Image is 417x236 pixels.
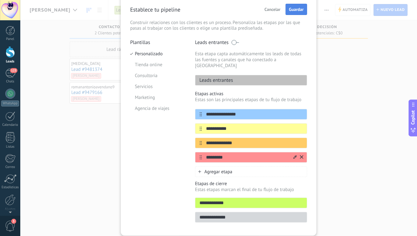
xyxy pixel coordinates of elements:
[1,145,19,149] div: Listas
[130,48,186,59] li: Personalizado
[1,80,19,84] div: Chats
[289,7,304,12] span: Guardar
[195,181,307,187] p: Etapas de cierre
[130,92,186,103] li: Marketing
[195,97,307,103] p: Estas son las principales etapas de tu flujo de trabajo
[11,219,16,224] span: 3
[1,123,19,127] div: Calendario
[195,91,307,97] p: Etapas activas
[130,81,186,92] li: Servicios
[410,111,416,125] span: Copilot
[195,77,233,83] p: Leads entrantes
[130,70,186,81] li: Consultoria
[1,165,19,169] div: Correo
[130,20,307,31] p: Construir relaciones con los clientes es un proceso. Personaliza las etapas por las que pasas al ...
[1,37,19,41] div: Panel
[195,39,229,46] p: Leads entrantes
[195,51,307,69] p: Esta etapa capta automáticamente los leads de todas las fuentes y canales que ha conectado a [GEO...
[1,60,19,64] div: Leads
[262,5,283,14] button: Cancelar
[130,59,186,70] li: Tienda online
[265,7,281,12] span: Cancelar
[130,39,186,46] p: Plantillas
[10,68,17,73] span: 123
[195,187,307,193] p: Estas etapas marcan el final de tu flujo de trabajo
[130,6,180,13] p: Establece tu pipeline
[204,169,233,175] span: Agregar etapa
[1,185,19,189] div: Estadísticas
[130,103,186,114] li: Agencia de viajes
[286,4,307,15] button: Guardar
[1,101,19,106] div: WhatsApp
